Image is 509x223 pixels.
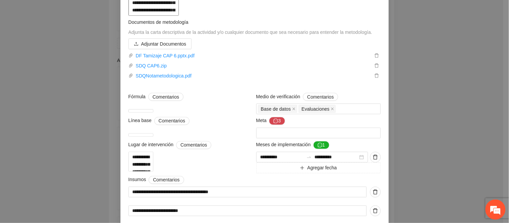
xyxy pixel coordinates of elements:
span: Comentarios [153,176,180,184]
span: Adjunta la carta descriptiva de la actividad y/o cualquier documento que sea necesario para enten... [129,30,372,35]
span: close [292,107,296,111]
span: message [318,143,322,148]
span: Base de datos [258,105,298,113]
span: upload [134,42,139,47]
a: DF Tamizaje CAP 6.pptx.pdf [133,52,373,59]
span: paper-clip [129,63,133,68]
button: Insumos [149,176,184,184]
span: Comentarios [159,117,185,125]
span: Lugar de intervención [129,141,212,149]
span: swap-right [306,155,312,160]
span: paper-clip [129,73,133,78]
button: Meta [269,117,285,125]
span: Agregar fecha [307,164,337,172]
span: Meta [256,117,286,125]
button: Lugar de intervención [176,141,211,149]
span: Fórmula [129,93,184,101]
span: Documentos de metodología [129,19,189,25]
span: Línea base [129,117,190,125]
span: paper-clip [129,53,133,58]
span: delete [370,189,380,195]
a: SDQ CAP6.zip [133,62,373,69]
div: Minimizar ventana de chat en vivo [110,3,126,19]
span: delete [373,53,380,58]
span: Comentarios [153,93,179,101]
span: Base de datos [261,105,291,113]
span: Meses de implementación [256,141,329,149]
button: delete [370,187,381,198]
span: delete [370,208,380,214]
span: Adjuntar Documentos [141,40,187,48]
span: Insumos [129,176,184,184]
span: delete [370,155,380,160]
span: Comentarios [307,93,334,101]
span: delete [373,73,380,78]
button: Meses de implementación [313,141,329,149]
span: delete [373,63,380,68]
span: to [306,155,312,160]
button: Fórmula [148,93,184,101]
span: uploadAdjuntar Documentos [129,41,192,47]
textarea: Escriba su mensaje y pulse “Intro” [3,150,128,174]
span: Medio de verificación [256,93,339,101]
div: Chatee con nosotros ahora [35,34,113,43]
span: plus [300,166,305,171]
span: close [331,107,334,111]
span: Estamos en línea. [39,73,93,141]
button: delete [373,52,381,59]
button: Línea base [154,117,190,125]
button: uploadAdjuntar Documentos [129,39,192,49]
button: delete [370,152,381,163]
a: SDQNotametodologica.pdf [133,72,373,79]
span: Evaluaciones [302,105,329,113]
button: delete [373,72,381,79]
button: Medio de verificación [303,93,338,101]
button: delete [373,62,381,69]
span: message [273,119,278,124]
span: Comentarios [181,142,207,149]
button: plusAgregar fecha [256,163,381,173]
span: Evaluaciones [299,105,336,113]
button: delete [370,206,381,216]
